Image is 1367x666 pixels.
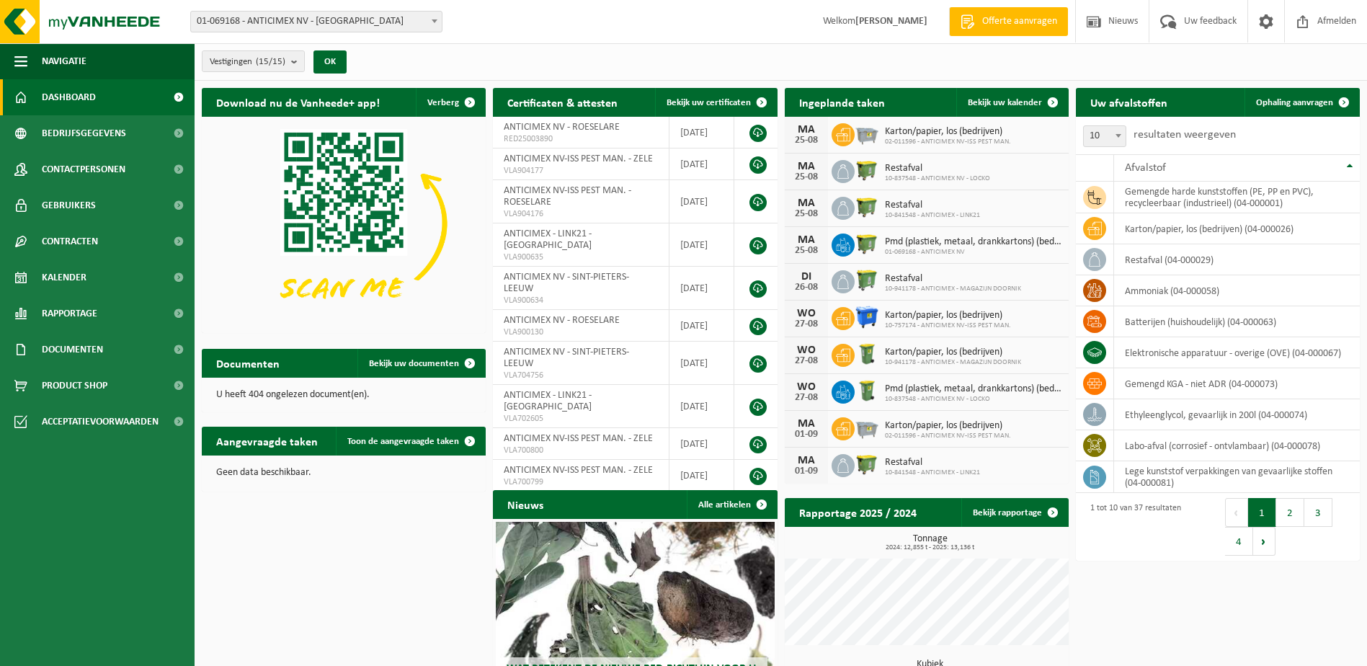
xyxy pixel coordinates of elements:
h2: Ingeplande taken [785,88,899,116]
span: VLA904176 [504,208,658,220]
img: Download de VHEPlus App [202,117,486,330]
span: 10-841548 - ANTICIMEX - LINK21 [885,469,980,477]
a: Offerte aanvragen [949,7,1068,36]
button: 1 [1248,498,1276,527]
img: WB-0240-HPE-GN-50 [855,342,879,366]
img: WB-1100-HPE-GN-50 [855,158,879,182]
div: 25-08 [792,136,821,146]
div: 01-09 [792,466,821,476]
span: Karton/papier, los (bedrijven) [885,126,1011,138]
img: WB-1100-HPE-BE-01 [855,305,879,329]
span: Offerte aanvragen [979,14,1061,29]
span: Ophaling aanvragen [1256,98,1333,107]
span: ANTICIMEX NV - ROESELARE [504,122,620,133]
span: Restafval [885,273,1021,285]
span: VLA900130 [504,327,658,338]
span: Contracten [42,223,98,259]
span: ANTICIMEX NV-ISS PEST MAN. - ZELE [504,465,653,476]
span: VLA700799 [504,476,658,488]
span: Gebruikers [42,187,96,223]
div: MA [792,197,821,209]
span: ANTICIMEX - LINK21 - [GEOGRAPHIC_DATA] [504,228,592,251]
span: ANTICIMEX NV-ISS PEST MAN. - ZELE [504,433,653,444]
img: WB-1100-HPE-GN-51 [855,452,879,476]
td: [DATE] [669,117,734,148]
span: Bekijk uw documenten [369,359,459,368]
span: Karton/papier, los (bedrijven) [885,420,1011,432]
span: Verberg [427,98,459,107]
span: 10 [1083,125,1126,147]
span: Kalender [42,259,86,296]
p: Geen data beschikbaar. [216,468,471,478]
td: batterijen (huishoudelijk) (04-000063) [1114,306,1360,337]
div: MA [792,418,821,430]
td: ethyleenglycol, gevaarlijk in 200l (04-000074) [1114,399,1360,430]
count: (15/15) [256,57,285,66]
img: WB-0240-HPE-GN-50 [855,378,879,403]
div: 1 tot 10 van 37 resultaten [1083,497,1181,557]
div: MA [792,234,821,246]
span: 10-837548 - ANTICIMEX NV - LOCKO [885,395,1061,404]
td: [DATE] [669,267,734,310]
td: [DATE] [669,342,734,385]
img: WB-2500-GAL-GY-04 [855,121,879,146]
button: Previous [1225,498,1248,527]
span: Vestigingen [210,51,285,73]
div: 27-08 [792,319,821,329]
td: [DATE] [669,310,734,342]
td: karton/papier, los (bedrijven) (04-000026) [1114,213,1360,244]
span: Toon de aangevraagde taken [347,437,459,446]
div: 26-08 [792,283,821,293]
img: WB-1100-HPE-GN-51 [855,195,879,219]
button: OK [313,50,347,74]
span: Restafval [885,457,980,469]
span: Pmd (plastiek, metaal, drankkartons) (bedrijven) [885,383,1061,395]
span: 10-841548 - ANTICIMEX - LINK21 [885,211,980,220]
button: Vestigingen(15/15) [202,50,305,72]
h2: Download nu de Vanheede+ app! [202,88,394,116]
span: RED25003890 [504,133,658,145]
a: Ophaling aanvragen [1244,88,1358,117]
span: VLA700800 [504,445,658,456]
span: Acceptatievoorwaarden [42,404,159,440]
td: [DATE] [669,180,734,223]
a: Bekijk rapportage [961,498,1067,527]
td: [DATE] [669,428,734,460]
img: WB-0770-HPE-GN-50 [855,268,879,293]
div: WO [792,345,821,356]
span: Rapportage [42,296,97,332]
span: ANTICIMEX NV-ISS PEST MAN. - ROESELARE [504,185,631,208]
span: Karton/papier, los (bedrijven) [885,347,1021,358]
a: Bekijk uw kalender [956,88,1067,117]
div: 25-08 [792,246,821,256]
span: Karton/papier, los (bedrijven) [885,310,1011,321]
span: 01-069168 - ANTICIMEX NV - ROESELARE [191,12,442,32]
h2: Certificaten & attesten [493,88,632,116]
h2: Aangevraagde taken [202,427,332,455]
img: WB-1100-HPE-GN-50 [855,231,879,256]
span: Bekijk uw certificaten [667,98,751,107]
span: ANTICIMEX - LINK21 - [GEOGRAPHIC_DATA] [504,390,592,412]
span: Navigatie [42,43,86,79]
span: 10-941178 - ANTICIMEX - MAGAZIJN DOORNIK [885,285,1021,293]
span: 01-069168 - ANTICIMEX NV - ROESELARE [190,11,442,32]
h3: Tonnage [792,534,1069,551]
td: ammoniak (04-000058) [1114,275,1360,306]
span: Product Shop [42,368,107,404]
span: 10-837548 - ANTICIMEX NV - LOCKO [885,174,990,183]
a: Bekijk uw certificaten [655,88,776,117]
label: resultaten weergeven [1134,129,1236,141]
div: 27-08 [792,393,821,403]
div: MA [792,455,821,466]
span: Pmd (plastiek, metaal, drankkartons) (bedrijven) [885,236,1061,248]
span: 02-011596 - ANTICIMEX NV-ISS PEST MAN. [885,432,1011,440]
a: Alle artikelen [687,490,776,519]
span: 01-069168 - ANTICIMEX NV [885,248,1061,257]
span: Afvalstof [1125,162,1166,174]
td: [DATE] [669,385,734,428]
td: restafval (04-000029) [1114,244,1360,275]
div: 27-08 [792,356,821,366]
span: VLA702605 [504,413,658,425]
td: elektronische apparatuur - overige (OVE) (04-000067) [1114,337,1360,368]
div: MA [792,161,821,172]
